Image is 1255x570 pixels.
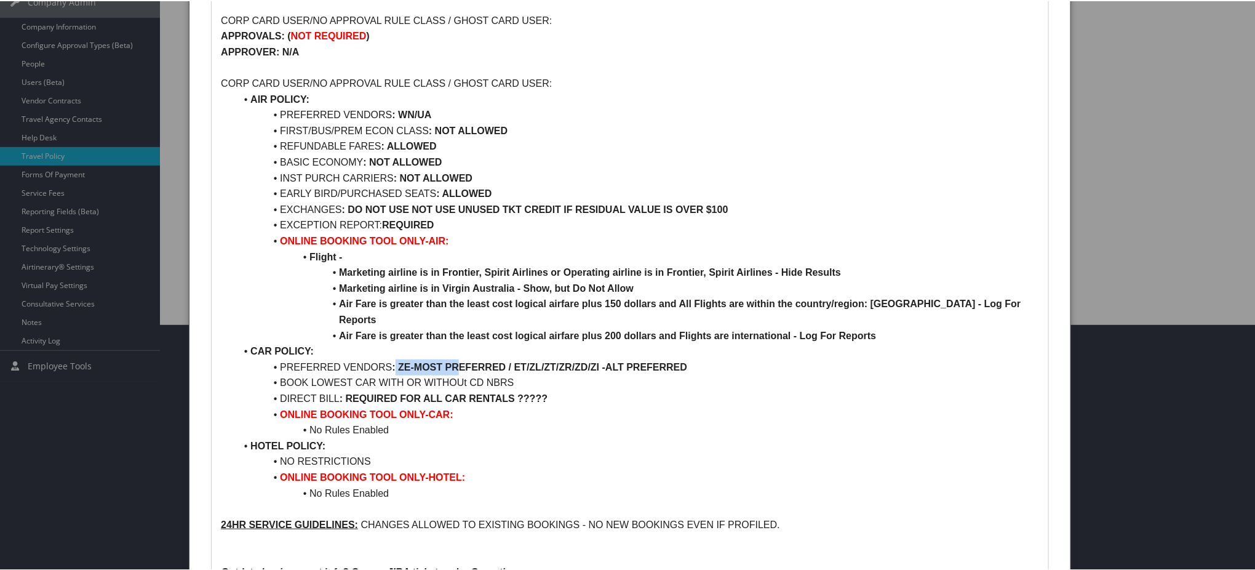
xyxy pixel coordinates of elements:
[236,137,1039,153] li: REFUNDABLE FARES
[287,30,290,40] strong: (
[250,93,309,103] strong: AIR POLICY:
[366,30,369,40] strong: )
[363,156,442,166] strong: : NOT ALLOWED
[236,122,1039,138] li: FIRST/BUS/PREM ECON CLASS
[236,421,1039,437] li: No Rules Enabled
[392,361,395,371] strong: :
[429,124,432,135] strong: :
[340,392,548,403] strong: : REQUIRED FOR ALL CAR RENTALS ?????
[280,235,448,245] strong: ONLINE BOOKING TOOL ONLY-AIR:
[236,169,1039,185] li: INST PURCH CARRIERS
[236,153,1039,169] li: BASIC ECONOMY
[250,345,314,355] strong: CAR POLICY:
[280,471,465,481] strong: ONLINE BOOKING TOOL ONLY-HOTEL:
[221,74,1039,90] p: CORP CARD USER/NO APPROVAL RULE CLASS / GHOST CARD USER:
[236,185,1039,201] li: EARLY BIRD/PURCHASED SEATS
[280,408,453,419] strong: ONLINE BOOKING TOOL ONLY-CAR:
[236,484,1039,500] li: No Rules Enabled
[221,518,358,529] u: 24HR SERVICE GUIDELINES:
[339,329,876,340] strong: Air Fare is greater than the least cost logical airfare plus 200 dollars and Flights are internat...
[436,187,492,198] strong: : ALLOWED
[339,282,634,292] strong: Marketing airline is in Virgin Australia - Show, but Do Not Allow
[236,358,1039,374] li: PREFERRED VENDORS
[236,106,1039,122] li: PREFERRED VENDORS
[221,46,299,56] strong: APPROVER: N/A
[250,440,325,450] strong: HOTEL POLICY:
[221,12,1039,28] p: CORP CARD USER/NO APPROVAL RULE CLASS / GHOST CARD USER:
[339,266,841,276] strong: Marketing airline is in Frontier, Spirit Airlines or Operating airline is in Frontier, Spirit Air...
[236,374,1039,390] li: BOOK LOWEST CAR WITH OR WITHOUt CD NBRS
[381,140,437,150] strong: : ALLOWED
[221,516,1039,532] p: CHANGES ALLOWED TO EXISTING BOOKINGS - NO NEW BOOKINGS EVEN IF PROFILED.
[236,216,1039,232] li: EXCEPTION REPORT:
[339,297,1024,324] strong: Air Fare is greater than the least cost logical airfare plus 150 dollars and All Flights are with...
[392,108,431,119] strong: : WN/UA
[221,30,285,40] strong: APPROVALS:
[394,172,472,182] strong: : NOT ALLOWED
[435,124,508,135] strong: NOT ALLOWED
[398,361,687,371] strong: ZE-MOST PREFERRED / ET/ZL/ZT/ZR/ZD/ZI -ALT PREFERRED
[309,251,342,261] strong: Flight -
[236,201,1039,217] li: EXCHANGES
[291,30,367,40] strong: NOT REQUIRED
[382,219,434,229] strong: REQUIRED
[236,452,1039,468] li: NO RESTRICTIONS
[342,203,728,214] strong: : DO NOT USE NOT USE UNUSED TKT CREDIT IF RESIDUAL VALUE IS OVER $100
[236,390,1039,406] li: DIRECT BILL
